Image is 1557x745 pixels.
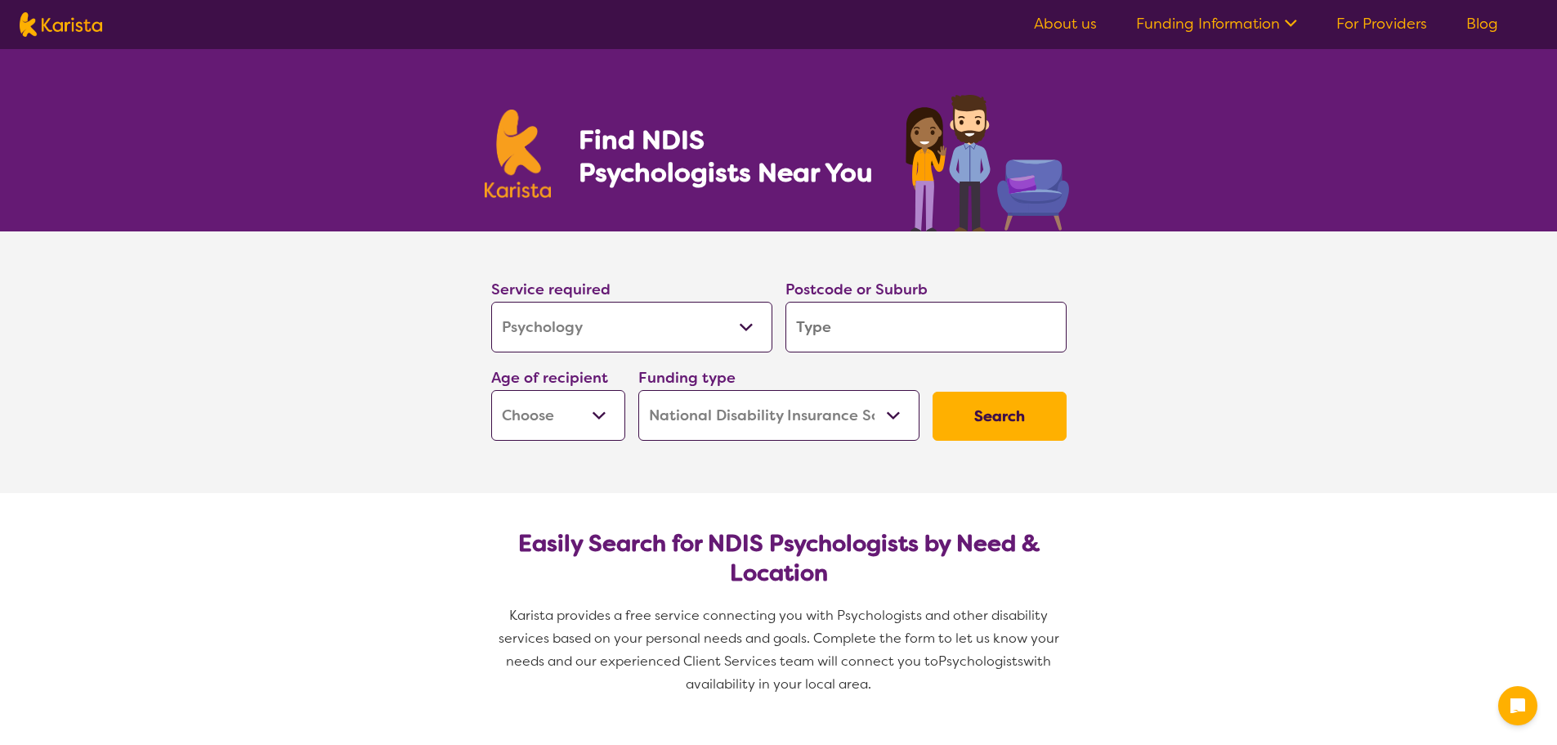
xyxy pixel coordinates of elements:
img: Karista logo [485,110,552,198]
span: Karista provides a free service connecting you with Psychologists and other disability services b... [499,607,1063,670]
img: psychology [900,88,1073,231]
a: About us [1034,14,1097,34]
button: Search [933,392,1067,441]
img: Karista logo [20,12,102,37]
h2: Easily Search for NDIS Psychologists by Need & Location [504,529,1054,588]
h1: Find NDIS Psychologists Near You [579,123,881,189]
label: Service required [491,280,611,299]
a: Blog [1466,14,1498,34]
span: Psychologists [938,653,1023,670]
a: For Providers [1336,14,1427,34]
label: Funding type [638,368,736,388]
label: Postcode or Suburb [785,280,928,299]
label: Age of recipient [491,368,608,388]
input: Type [785,302,1067,352]
a: Funding Information [1136,14,1297,34]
